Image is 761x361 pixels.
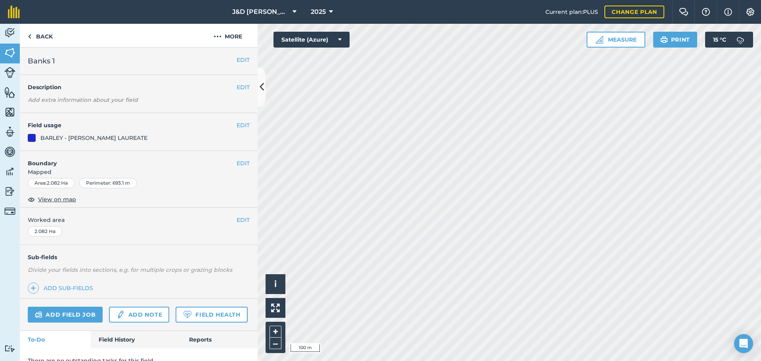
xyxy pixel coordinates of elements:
div: Area : 2.082 Ha [28,178,75,188]
a: Field Health [176,307,247,323]
img: svg+xml;base64,PHN2ZyB4bWxucz0iaHR0cDovL3d3dy53My5vcmcvMjAwMC9zdmciIHdpZHRoPSIyMCIgaGVpZ2h0PSIyNC... [214,32,222,41]
button: Print [653,32,698,48]
span: Worked area [28,216,250,224]
button: + [270,326,281,338]
button: 15 °C [705,32,753,48]
a: Add sub-fields [28,283,96,294]
a: Add note [109,307,169,323]
h4: Field usage [28,121,237,130]
button: Measure [587,32,645,48]
span: View on map [38,195,76,204]
em: Divide your fields into sections, e.g. for multiple crops or grazing blocks [28,266,232,273]
img: Two speech bubbles overlapping with the left bubble in the forefront [679,8,688,16]
img: svg+xml;base64,PD94bWwgdmVyc2lvbj0iMS4wIiBlbmNvZGluZz0idXRmLTgiPz4KPCEtLSBHZW5lcmF0b3I6IEFkb2JlIE... [4,185,15,197]
h4: Description [28,83,250,92]
div: Open Intercom Messenger [734,334,753,353]
button: More [198,24,258,47]
img: svg+xml;base64,PD94bWwgdmVyc2lvbj0iMS4wIiBlbmNvZGluZz0idXRmLTgiPz4KPCEtLSBHZW5lcmF0b3I6IEFkb2JlIE... [4,67,15,78]
span: 2025 [311,7,326,17]
span: Mapped [20,168,258,176]
a: Add field job [28,307,103,323]
button: EDIT [237,121,250,130]
img: A cog icon [746,8,755,16]
img: svg+xml;base64,PHN2ZyB4bWxucz0iaHR0cDovL3d3dy53My5vcmcvMjAwMC9zdmciIHdpZHRoPSIxNCIgaGVpZ2h0PSIyNC... [31,283,36,293]
img: Ruler icon [595,36,603,44]
img: svg+xml;base64,PHN2ZyB4bWxucz0iaHR0cDovL3d3dy53My5vcmcvMjAwMC9zdmciIHdpZHRoPSI1NiIgaGVpZ2h0PSI2MC... [4,106,15,118]
img: svg+xml;base64,PD94bWwgdmVyc2lvbj0iMS4wIiBlbmNvZGluZz0idXRmLTgiPz4KPCEtLSBHZW5lcmF0b3I6IEFkb2JlIE... [4,345,15,352]
button: EDIT [237,55,250,64]
img: svg+xml;base64,PHN2ZyB4bWxucz0iaHR0cDovL3d3dy53My5vcmcvMjAwMC9zdmciIHdpZHRoPSI5IiBoZWlnaHQ9IjI0Ii... [28,32,31,41]
div: BARLEY - [PERSON_NAME] LAUREATE [40,134,147,142]
img: A question mark icon [701,8,711,16]
button: EDIT [237,216,250,224]
img: svg+xml;base64,PD94bWwgdmVyc2lvbj0iMS4wIiBlbmNvZGluZz0idXRmLTgiPz4KPCEtLSBHZW5lcmF0b3I6IEFkb2JlIE... [4,146,15,158]
button: Satellite (Azure) [273,32,350,48]
img: svg+xml;base64,PD94bWwgdmVyc2lvbj0iMS4wIiBlbmNvZGluZz0idXRmLTgiPz4KPCEtLSBHZW5lcmF0b3I6IEFkb2JlIE... [4,166,15,178]
img: svg+xml;base64,PHN2ZyB4bWxucz0iaHR0cDovL3d3dy53My5vcmcvMjAwMC9zdmciIHdpZHRoPSI1NiIgaGVpZ2h0PSI2MC... [4,86,15,98]
span: i [274,279,277,289]
span: J&D [PERSON_NAME] & sons [232,7,289,17]
button: – [270,338,281,349]
img: svg+xml;base64,PHN2ZyB4bWxucz0iaHR0cDovL3d3dy53My5vcmcvMjAwMC9zdmciIHdpZHRoPSIxOSIgaGVpZ2h0PSIyNC... [660,35,668,44]
img: svg+xml;base64,PD94bWwgdmVyc2lvbj0iMS4wIiBlbmNvZGluZz0idXRmLTgiPz4KPCEtLSBHZW5lcmF0b3I6IEFkb2JlIE... [4,126,15,138]
img: svg+xml;base64,PD94bWwgdmVyc2lvbj0iMS4wIiBlbmNvZGluZz0idXRmLTgiPz4KPCEtLSBHZW5lcmF0b3I6IEFkb2JlIE... [35,310,42,319]
span: Current plan : PLUS [545,8,598,16]
a: Back [20,24,61,47]
a: To-Do [20,331,91,348]
button: View on map [28,195,76,204]
a: Field History [91,331,181,348]
img: svg+xml;base64,PD94bWwgdmVyc2lvbj0iMS4wIiBlbmNvZGluZz0idXRmLTgiPz4KPCEtLSBHZW5lcmF0b3I6IEFkb2JlIE... [732,32,748,48]
div: Perimeter : 693.1 m [79,178,137,188]
img: fieldmargin Logo [8,6,20,18]
button: EDIT [237,159,250,168]
span: Banks 1 [28,55,55,67]
img: svg+xml;base64,PD94bWwgdmVyc2lvbj0iMS4wIiBlbmNvZGluZz0idXRmLTgiPz4KPCEtLSBHZW5lcmF0b3I6IEFkb2JlIE... [116,310,125,319]
img: svg+xml;base64,PD94bWwgdmVyc2lvbj0iMS4wIiBlbmNvZGluZz0idXRmLTgiPz4KPCEtLSBHZW5lcmF0b3I6IEFkb2JlIE... [4,27,15,39]
h4: Boundary [20,151,237,168]
img: svg+xml;base64,PHN2ZyB4bWxucz0iaHR0cDovL3d3dy53My5vcmcvMjAwMC9zdmciIHdpZHRoPSIxOCIgaGVpZ2h0PSIyNC... [28,195,35,204]
em: Add extra information about your field [28,96,138,103]
button: i [266,274,285,294]
span: 15 ° C [713,32,726,48]
img: svg+xml;base64,PD94bWwgdmVyc2lvbj0iMS4wIiBlbmNvZGluZz0idXRmLTgiPz4KPCEtLSBHZW5lcmF0b3I6IEFkb2JlIE... [4,206,15,217]
img: svg+xml;base64,PHN2ZyB4bWxucz0iaHR0cDovL3d3dy53My5vcmcvMjAwMC9zdmciIHdpZHRoPSIxNyIgaGVpZ2h0PSIxNy... [724,7,732,17]
a: Change plan [604,6,664,18]
a: Reports [181,331,258,348]
button: EDIT [237,83,250,92]
h4: Sub-fields [20,253,258,262]
div: 2.082 Ha [28,226,62,237]
img: Four arrows, one pointing top left, one top right, one bottom right and the last bottom left [271,304,280,312]
img: svg+xml;base64,PHN2ZyB4bWxucz0iaHR0cDovL3d3dy53My5vcmcvMjAwMC9zdmciIHdpZHRoPSI1NiIgaGVpZ2h0PSI2MC... [4,47,15,59]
